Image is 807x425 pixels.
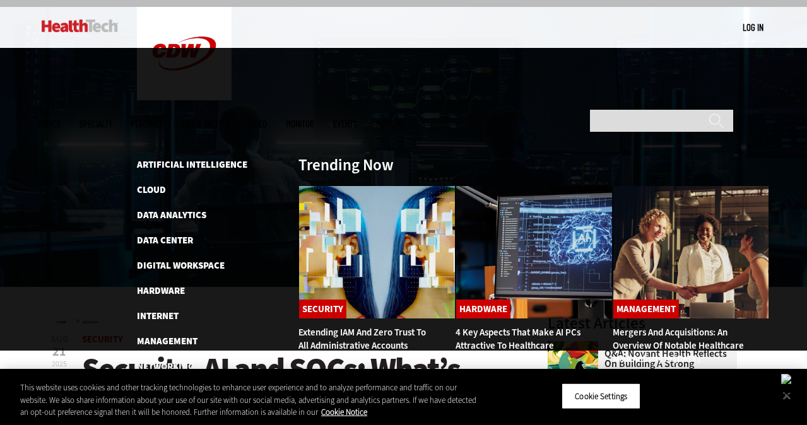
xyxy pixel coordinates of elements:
img: Home [42,20,118,32]
img: Desktop monitor with brain AI concept [456,185,613,319]
a: Networking [137,360,194,373]
a: Management [137,335,197,347]
a: More information about your privacy [321,407,367,417]
a: Hardware [137,284,185,297]
div: This website uses cookies and other tracking technologies to enhance user experience and to analy... [20,381,484,419]
a: Management [613,300,679,318]
a: Extending IAM and Zero Trust to All Administrative Accounts [298,326,426,352]
span: 2025 [52,359,67,369]
a: 4 Key Aspects That Make AI PCs Attractive to Healthcare Workers [456,326,580,365]
a: Internet [137,310,179,322]
div: User menu [743,21,763,34]
a: Security [299,300,346,318]
span: 21 [50,346,69,358]
h3: Trending Now [298,157,394,173]
button: Cookie Settings [562,383,640,409]
img: business leaders shake hands in conference room [613,185,770,319]
a: Hardware [456,300,510,318]
a: Data Center [137,234,193,247]
a: Log in [743,21,763,33]
a: Mergers and Acquisitions: An Overview of Notable Healthcare M&A Activity in [DATE] [613,326,744,365]
a: Artificial Intelligence [137,158,247,171]
img: Home [137,7,232,100]
a: Digital Workspace [137,259,225,272]
a: Cloud [137,183,166,196]
img: abstract image of woman with pixelated face [298,185,456,319]
a: Data Analytics [137,209,206,221]
button: Close [773,381,801,409]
